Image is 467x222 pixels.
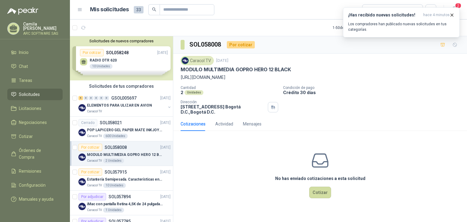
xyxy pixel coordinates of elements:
p: Condición de pago [283,86,465,90]
p: [DATE] [160,120,171,126]
p: Camila [PERSON_NAME] [23,22,63,30]
a: Remisiones [7,165,63,177]
p: [DATE] [160,95,171,101]
p: Dirección [181,100,265,104]
p: Caracol TV [87,158,102,163]
p: MODULO MULTIMEDIA GOPRO HERO 12 BLACK [87,152,163,158]
img: Company Logo [78,203,86,210]
span: Licitaciones [19,105,41,112]
a: Por cotizarSOL057915[DATE] Company LogoEstantería Semipesada. Características en el adjuntoCaraco... [70,166,173,191]
a: CerradoSOL058021[DATE] Company LogoPOP LAPICERO GEL PAPER MATE INKJOY 0.7 (Revisar el adjunto)Car... [70,117,173,141]
span: Solicitudes [19,91,40,98]
p: Crédito 30 días [283,90,465,95]
div: 6 [78,96,83,100]
img: Company Logo [182,57,189,64]
p: SOL057915 [105,170,127,174]
img: Company Logo [78,104,86,111]
h3: SOL058008 [189,40,222,49]
a: Inicio [7,47,63,58]
a: Por adjudicarSOL057894[DATE] Company LogoiMac con pantalla Retina 4,5K de 24 pulgadas M4Caracol T... [70,191,173,215]
p: SOL057894 [109,195,131,199]
a: Licitaciones [7,103,63,114]
span: search [152,7,156,12]
p: iMac con pantalla Retina 4,5K de 24 pulgadas M4 [87,201,163,207]
button: 2 [449,4,460,15]
h3: No has enviado cotizaciones a esta solicitud [275,175,365,182]
p: Caracol TV [87,134,102,139]
a: Chat [7,61,63,72]
h3: ¡Has recibido nuevas solicitudes! [348,12,421,18]
p: [DATE] [216,58,228,64]
p: SOL058008 [105,145,127,150]
p: [STREET_ADDRESS] Bogotá D.C. , Bogotá D.C. [181,104,265,115]
span: Cotizar [19,133,33,140]
span: Manuales y ayuda [19,196,54,203]
h1: Mis solicitudes [90,5,129,14]
p: SOL058021 [100,121,122,125]
div: Por adjudicar [78,193,106,200]
span: hace 4 minutos [423,12,450,18]
div: Por cotizar [78,168,102,176]
p: 2 [181,90,183,95]
span: Tareas [19,77,32,84]
img: Company Logo [78,153,86,161]
div: Todas [366,6,379,13]
a: 6 0 0 0 0 0 GSOL005697[DATE] Company LogoELEMENTOS PARA ULIZAR EN AVIONCaracol TV [78,94,172,114]
a: Manuales y ayuda [7,193,63,205]
p: Estantería Semipesada. Características en el adjunto [87,177,163,182]
p: MODULO MULTIMEDIA GOPRO HERO 12 BLACK [181,66,291,73]
p: Cantidad [181,86,278,90]
span: Remisiones [19,168,41,174]
div: 600 Unidades [103,134,128,139]
span: Órdenes de Compra [19,147,57,160]
span: Configuración [19,182,46,189]
a: Solicitudes [7,89,63,100]
div: Actividad [215,121,233,127]
a: Tareas [7,75,63,86]
div: 0 [84,96,88,100]
a: Cotizar [7,131,63,142]
p: ELEMENTOS PARA ULIZAR EN AVION [87,103,152,108]
button: ¡Has recibido nuevas solicitudes!hace 4 minutos Los compradores han publicado nuevas solicitudes ... [343,7,460,37]
div: Cerrado [78,119,97,126]
a: Por cotizarSOL058008[DATE] Company LogoMODULO MULTIMEDIA GOPRO HERO 12 BLACKCaracol TV2 Unidades [70,141,173,166]
img: Logo peakr [7,7,38,15]
a: Negociaciones [7,117,63,128]
div: 10 Unidades [103,183,126,188]
div: 1 - 50 de 155 [333,23,370,33]
img: Company Logo [78,129,86,136]
div: 0 [104,96,109,100]
div: Solicitudes de tus compradores [70,80,173,92]
span: Inicio [19,49,29,56]
p: [DATE] [160,194,171,200]
div: Cotizaciones [181,121,206,127]
div: 0 [99,96,104,100]
p: Caracol TV [87,183,102,188]
img: Company Logo [78,178,86,185]
a: Órdenes de Compra [7,145,63,163]
div: Por cotizar [227,41,255,48]
p: ARC SOFTWARE SAS [23,32,63,35]
p: [URL][DOMAIN_NAME] [181,74,460,81]
div: Solicitudes de nuevos compradoresPor cotizarSOL058248[DATE] RADIO DTR 62010 UnidadesPor cotizarSO... [70,36,173,80]
span: 33 [134,6,144,13]
div: 0 [94,96,99,100]
p: POP LAPICERO GEL PAPER MATE INKJOY 0.7 (Revisar el adjunto) [87,127,163,133]
div: Caracol TV [181,56,214,65]
div: Por cotizar [78,144,102,151]
p: GSOL005697 [111,96,137,100]
p: [DATE] [160,145,171,150]
span: Chat [19,63,28,70]
div: Mensajes [243,121,261,127]
p: [DATE] [160,169,171,175]
div: 0 [89,96,93,100]
p: Caracol TV [87,109,102,114]
a: Configuración [7,179,63,191]
button: Solicitudes de nuevos compradores [72,39,171,43]
p: Caracol TV [87,208,102,213]
p: Los compradores han publicado nuevas solicitudes en tus categorías. [348,21,455,32]
button: Cotizar [309,187,331,198]
div: 1 Unidades [103,208,124,213]
span: 2 [455,3,462,9]
div: 2 Unidades [103,158,124,163]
